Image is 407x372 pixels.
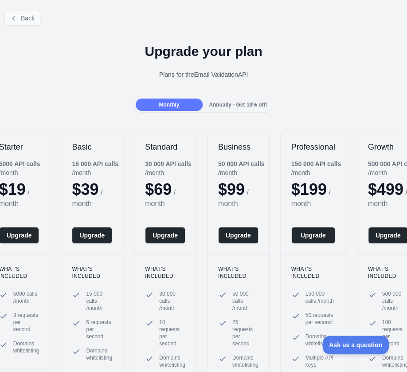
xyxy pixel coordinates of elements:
[159,354,185,368] span: Domains whitelisting
[232,354,258,368] span: Domains whitelisting
[322,336,389,354] iframe: Toggle Customer Support
[232,319,258,347] span: 25 requests per second
[159,319,185,347] span: 10 requests per second
[305,333,335,347] span: Domains whitelisting
[86,319,112,340] span: 5 requests per second
[305,354,335,368] span: Multiple API keys
[86,347,112,361] span: Domains whitelisting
